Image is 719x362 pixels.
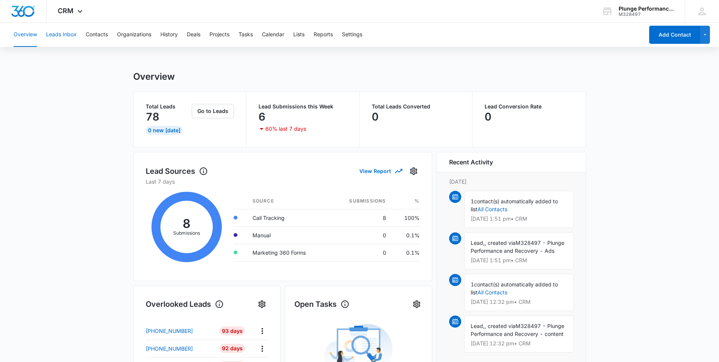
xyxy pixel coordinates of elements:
[471,240,485,246] span: Lead,
[160,23,178,47] button: History
[46,23,77,47] button: Leads Inbox
[471,281,558,295] span: contact(s) automatically added to list
[314,23,333,47] button: Reports
[342,23,362,47] button: Settings
[392,226,420,244] td: 0.1%
[265,126,306,131] p: 60% last 7 days
[359,164,402,178] button: View Report
[246,244,330,261] td: Marketing 360 Forms
[146,345,214,353] a: [PHONE_NUMBER]
[330,244,392,261] td: 0
[330,209,392,226] td: 8
[471,198,474,204] span: 1
[146,327,193,335] p: [PHONE_NUMBER]
[259,111,265,123] p: 6
[187,23,200,47] button: Deals
[392,193,420,209] th: %
[392,244,420,261] td: 0.1%
[58,7,74,15] span: CRM
[411,298,423,310] button: Settings
[471,341,567,346] p: [DATE] 12:32 pm • CRM
[133,71,175,82] h1: Overview
[293,23,305,47] button: Lists
[146,345,193,353] p: [PHONE_NUMBER]
[372,104,460,109] p: Total Leads Converted
[408,165,420,177] button: Settings
[471,299,567,305] p: [DATE] 12:32 pm • CRM
[485,323,516,329] span: , created via
[146,327,214,335] a: [PHONE_NUMBER]
[246,226,330,244] td: Manual
[262,23,284,47] button: Calendar
[471,216,567,221] p: [DATE] 1:51 pm • CRM
[477,289,507,295] a: All Contacts
[330,226,392,244] td: 0
[86,23,108,47] button: Contacts
[256,325,268,337] button: Actions
[220,344,245,353] div: 92 Days
[471,198,558,212] span: contact(s) automatically added to list
[146,299,224,310] h1: Overlooked Leads
[146,166,208,177] h1: Lead Sources
[449,178,574,186] p: [DATE]
[146,126,183,135] div: 0 New [DATE]
[239,23,253,47] button: Tasks
[209,23,229,47] button: Projects
[471,240,564,254] span: M328497 - Plunge Performance and Recovery - Ads
[619,6,674,12] div: account name
[220,326,245,336] div: 93 Days
[619,12,674,17] div: account id
[471,323,485,329] span: Lead,
[259,104,347,109] p: Lead Submissions this Week
[146,178,420,186] p: Last 7 days
[146,111,159,123] p: 78
[294,299,349,310] h1: Open Tasks
[330,193,392,209] th: Submissions
[192,104,234,118] button: Go to Leads
[256,298,268,310] button: Settings
[14,23,37,47] button: Overview
[471,323,564,337] span: M328497 - Plunge Performance and Recovery - content
[477,206,507,212] a: All Contacts
[246,193,330,209] th: Source
[192,108,234,114] a: Go to Leads
[246,209,330,226] td: Call Tracking
[649,26,700,44] button: Add Contact
[146,104,191,109] p: Total Leads
[372,111,379,123] p: 0
[392,209,420,226] td: 100%
[117,23,151,47] button: Organizations
[449,158,493,167] h6: Recent Activity
[485,240,516,246] span: , created via
[471,258,567,263] p: [DATE] 1:51 pm • CRM
[471,281,474,288] span: 1
[256,343,268,354] button: Actions
[485,111,491,123] p: 0
[485,104,574,109] p: Lead Conversion Rate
